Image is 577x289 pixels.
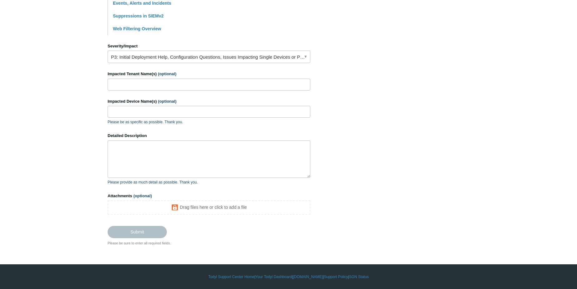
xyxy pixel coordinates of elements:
[108,274,469,280] div: | | | |
[108,71,310,77] label: Impacted Tenant Name(s)
[113,26,161,31] a: Web Filtering Overview
[293,274,323,280] a: [DOMAIN_NAME]
[349,274,369,280] a: SGN Status
[108,43,310,49] label: Severity/Impact
[158,99,177,104] span: (optional)
[113,13,164,18] a: Suppressions in SIEMv2
[108,51,310,63] a: P3: Initial Deployment Help, Configuration Questions, Issues Impacting Single Devices or Past Out...
[108,133,310,139] label: Detailed Description
[113,1,171,6] a: Events, Alerts and Incidents
[108,98,310,105] label: Impacted Device Name(s)
[255,274,292,280] a: Your Todyl Dashboard
[158,71,176,76] span: (optional)
[133,193,152,198] span: (optional)
[108,226,167,238] input: Submit
[108,179,310,185] p: Please provide as much detail as possible. Thank you.
[108,119,310,125] p: Please be as specific as possible. Thank you.
[324,274,348,280] a: Support Policy
[108,241,310,246] div: Please be sure to enter all required fields.
[208,274,255,280] a: Todyl Support Center Home
[108,193,310,199] label: Attachments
